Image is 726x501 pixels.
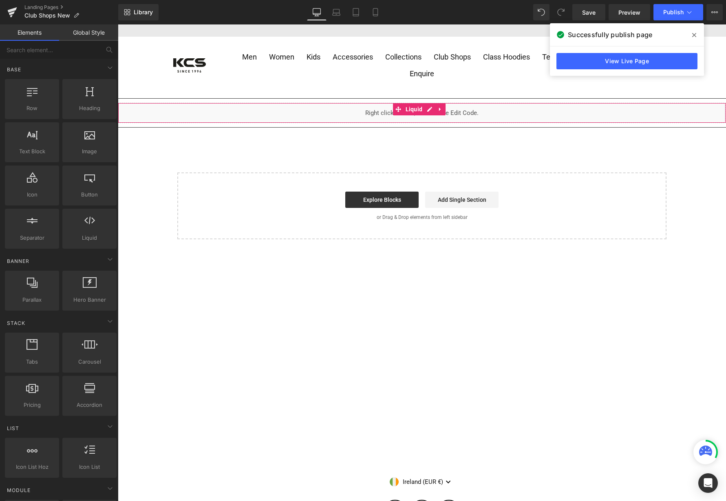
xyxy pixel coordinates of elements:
[307,167,381,183] a: Add Single Section
[6,319,26,327] span: Stack
[118,24,145,41] a: Men
[134,9,153,16] span: Library
[24,4,118,11] a: Landing Pages
[317,79,328,91] a: Expand / Collapse
[366,4,385,20] a: Mobile
[6,257,30,265] span: Banner
[582,8,596,17] span: Save
[706,4,723,20] button: More
[663,9,684,15] span: Publish
[7,401,57,409] span: Pricing
[145,24,183,41] a: Women
[7,147,57,156] span: Text Block
[346,4,366,20] a: Tablet
[65,104,114,113] span: Heading
[65,234,114,242] span: Liquid
[310,24,359,41] a: Club Shops
[286,79,307,91] span: Liquid
[698,473,718,493] div: Open Intercom Messenger
[65,296,114,304] span: Hero Banner
[6,486,31,494] span: Module
[55,34,88,48] img: KCS
[261,24,310,41] a: Collections
[609,4,650,20] a: Preview
[59,24,118,41] a: Global Style
[65,190,114,199] span: Button
[108,24,500,57] div: Primary
[65,147,114,156] span: Image
[533,4,549,20] button: Undo
[6,66,22,73] span: Base
[568,30,652,40] span: Successfully publish page
[556,53,697,69] a: View Live Page
[65,401,114,409] span: Accordion
[327,4,346,20] a: Laptop
[281,453,325,462] span: Ireland (EUR €)
[227,167,301,183] a: Explore Blocks
[307,4,327,20] a: Desktop
[209,24,261,41] a: Accessories
[271,450,336,465] button: Ireland (EUR €)
[418,24,490,41] a: Teamwear Design
[7,104,57,113] span: Row
[118,4,159,20] a: New Library
[359,24,418,41] a: Class Hoodies
[65,463,114,471] span: Icon List
[7,358,57,366] span: Tabs
[7,296,57,304] span: Parallax
[7,463,57,471] span: Icon List Hoz
[286,41,322,57] a: Enquire
[24,12,70,19] span: Club Shops New
[73,190,536,196] p: or Drag & Drop elements from left sidebar
[618,8,640,17] span: Preview
[7,190,57,199] span: Icon
[65,358,114,366] span: Carousel
[183,24,209,41] a: Kids
[7,234,57,242] span: Separator
[553,4,569,20] button: Redo
[653,4,703,20] button: Publish
[6,424,20,432] span: List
